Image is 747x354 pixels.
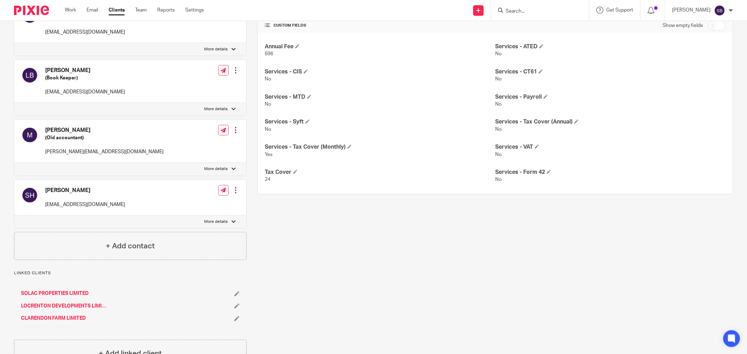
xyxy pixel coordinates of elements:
span: No [265,102,271,107]
h4: Services - Tax Cover (Annual) [495,118,726,126]
h4: CUSTOM FIELDS [265,23,495,28]
span: 24 [265,177,270,182]
span: Yes [265,152,272,157]
p: [PERSON_NAME][EMAIL_ADDRESS][DOMAIN_NAME] [45,148,164,155]
img: svg%3E [21,67,38,84]
h4: Services - VAT [495,143,726,151]
label: Show empty fields [663,22,703,29]
span: No [495,127,502,132]
span: No [495,51,502,56]
h4: [PERSON_NAME] [45,67,125,74]
span: No [265,127,271,132]
h4: Services - Syft [265,118,495,126]
span: No [495,152,502,157]
a: CLARENDON FARM LIMITED [21,315,86,322]
a: Reports [157,7,175,14]
h4: Services - Payroll [495,93,726,101]
a: Settings [185,7,204,14]
span: No [265,77,271,82]
h4: Services - CT61 [495,68,726,76]
p: More details [205,106,228,112]
img: Pixie [14,6,49,15]
img: svg%3E [21,127,38,143]
p: [EMAIL_ADDRESS][DOMAIN_NAME] [45,29,125,36]
a: SOLAC PROPERTIES LIMITED [21,290,89,297]
span: 696 [265,51,273,56]
a: Clients [109,7,125,14]
p: [PERSON_NAME] [672,7,711,14]
span: No [495,102,502,107]
h4: [PERSON_NAME] [45,127,164,134]
p: More details [205,166,228,172]
h4: Services - Tax Cover (Monthly) [265,143,495,151]
h5: (Book Keeper) [45,75,125,82]
h4: + Add contact [106,241,155,252]
span: No [495,77,502,82]
p: [EMAIL_ADDRESS][DOMAIN_NAME] [45,201,125,208]
p: Linked clients [14,270,247,276]
h4: Services - Form 42 [495,169,726,176]
img: svg%3E [714,5,725,16]
h4: Annual Fee [265,43,495,50]
a: Work [65,7,76,14]
a: LOCRENTON DEVELOPMENTS LIMITED [21,303,108,310]
h5: (Old accountant) [45,134,164,141]
p: More details [205,219,228,225]
h4: [PERSON_NAME] [45,187,125,194]
span: No [495,177,502,182]
h4: Services - ATED [495,43,726,50]
span: Get Support [606,8,633,13]
p: More details [205,47,228,52]
h4: Tax Cover [265,169,495,176]
p: [EMAIL_ADDRESS][DOMAIN_NAME] [45,88,125,95]
h4: Services - MTD [265,93,495,101]
a: Email [87,7,98,14]
img: svg%3E [21,187,38,204]
input: Search [505,8,568,15]
h4: Services - CIS [265,68,495,76]
a: Team [135,7,147,14]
